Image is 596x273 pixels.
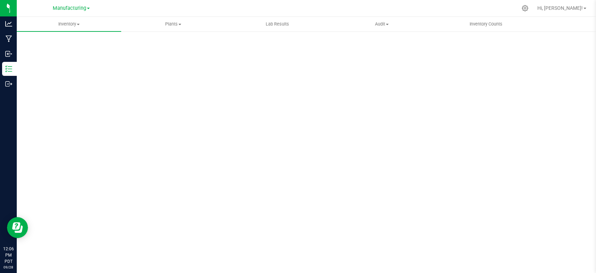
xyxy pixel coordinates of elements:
a: Inventory [17,17,121,31]
div: Manage settings [521,5,529,12]
span: Plants [122,21,225,27]
span: Inventory [17,21,121,27]
span: Manufacturing [53,5,86,11]
a: Inventory Counts [434,17,538,31]
p: 09/28 [3,265,14,270]
a: Audit [330,17,434,31]
a: Plants [121,17,226,31]
p: 12:06 PM PDT [3,246,14,265]
inline-svg: Inventory [5,65,12,72]
inline-svg: Analytics [5,20,12,27]
inline-svg: Inbound [5,50,12,57]
inline-svg: Outbound [5,80,12,87]
inline-svg: Manufacturing [5,35,12,42]
a: Lab Results [225,17,330,31]
span: Inventory Counts [460,21,512,27]
span: Audit [330,21,434,27]
span: Hi, [PERSON_NAME]! [537,5,583,11]
iframe: Resource center [7,217,28,238]
span: Lab Results [256,21,299,27]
